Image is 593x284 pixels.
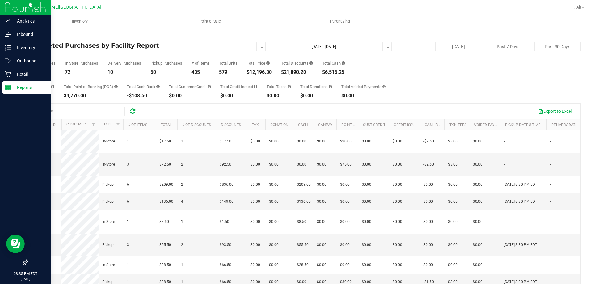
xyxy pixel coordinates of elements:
[448,262,458,268] span: $0.00
[150,70,182,75] div: 50
[159,162,171,167] span: $72.50
[5,84,11,91] inline-svg: Reports
[317,199,326,205] span: $0.00
[340,138,352,144] span: $20.00
[11,57,48,65] p: Outbound
[382,85,386,89] i: Sum of all voided payment transaction amounts, excluding tips and transaction fees, for all purch...
[159,242,171,248] span: $55.50
[65,61,98,65] div: In Store Purchases
[362,219,371,225] span: $0.00
[181,162,183,167] span: 2
[220,242,231,248] span: $93.50
[423,182,433,188] span: $0.00
[11,44,48,51] p: Inventory
[297,182,311,188] span: $209.00
[570,5,581,10] span: Hi, Al!
[3,277,48,281] p: [DATE]
[550,242,551,248] span: -
[127,199,129,205] span: 6
[267,85,291,89] div: Total Taxes
[449,123,466,127] a: Txn Fees
[423,162,434,167] span: -$2.50
[435,42,482,51] button: [DATE]
[221,123,241,127] a: Discounts
[181,138,183,144] span: 1
[103,122,112,126] a: Type
[247,70,272,75] div: $12,196.30
[220,262,231,268] span: $66.50
[181,219,183,225] span: 1
[270,123,288,127] a: Donation
[297,199,311,205] span: $136.00
[32,107,125,116] input: Search...
[342,61,345,65] i: Sum of the successful, non-voided cash payment transactions for all purchases in the date range. ...
[473,162,482,167] span: $0.00
[504,162,505,167] span: -
[250,262,260,268] span: $0.00
[3,271,48,277] p: 08:35 PM EDT
[473,182,482,188] span: $0.00
[550,182,551,188] span: -
[51,85,54,89] i: Sum of the successful, non-voided CanPay payment transactions for all purchases in the date range.
[473,199,482,205] span: $0.00
[254,85,257,89] i: Sum of all account credit issued for all refunds from returned purchases in the date range.
[550,219,551,225] span: -
[11,70,48,78] p: Retail
[322,19,358,24] span: Purchasing
[340,162,352,167] span: $75.00
[252,123,259,127] a: Tax
[220,162,231,167] span: $92.50
[257,42,265,51] span: select
[317,219,326,225] span: $0.00
[393,219,402,225] span: $0.00
[505,123,540,127] a: Pickup Date & Time
[127,242,129,248] span: 3
[341,85,386,89] div: Total Voided Payments
[448,199,458,205] span: $0.00
[150,61,182,65] div: Pickup Purchases
[297,242,309,248] span: $55.50
[297,138,306,144] span: $0.00
[250,242,260,248] span: $0.00
[128,123,147,127] a: # of Items
[448,182,458,188] span: $0.00
[220,219,229,225] span: $1.50
[485,42,531,51] button: Past 7 Days
[534,106,576,117] button: Export to Excel
[340,219,350,225] span: $0.00
[107,70,141,75] div: 10
[317,182,326,188] span: $0.00
[393,199,402,205] span: $0.00
[269,242,279,248] span: $0.00
[102,199,114,205] span: Pickup
[191,70,210,75] div: 435
[504,262,505,268] span: -
[550,199,551,205] span: -
[383,42,391,51] span: select
[250,162,260,167] span: $0.00
[423,262,433,268] span: $0.00
[340,262,350,268] span: $0.00
[269,199,279,205] span: $0.00
[127,85,160,89] div: Total Cash Back
[191,19,229,24] span: Point of Sale
[298,123,308,127] a: Cash
[340,182,350,188] span: $0.00
[5,71,11,77] inline-svg: Retail
[88,119,99,130] a: Filter
[127,182,129,188] span: 6
[362,182,371,188] span: $0.00
[550,162,551,167] span: -
[300,85,332,89] div: Total Donations
[269,138,279,144] span: $0.00
[393,138,402,144] span: $0.00
[66,122,86,126] a: Customer
[102,162,115,167] span: In-Store
[102,262,115,268] span: In-Store
[220,138,231,144] span: $17.50
[159,199,173,205] span: $136.00
[250,138,260,144] span: $0.00
[322,61,345,65] div: Total Cash
[181,199,183,205] span: 4
[318,123,332,127] a: CanPay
